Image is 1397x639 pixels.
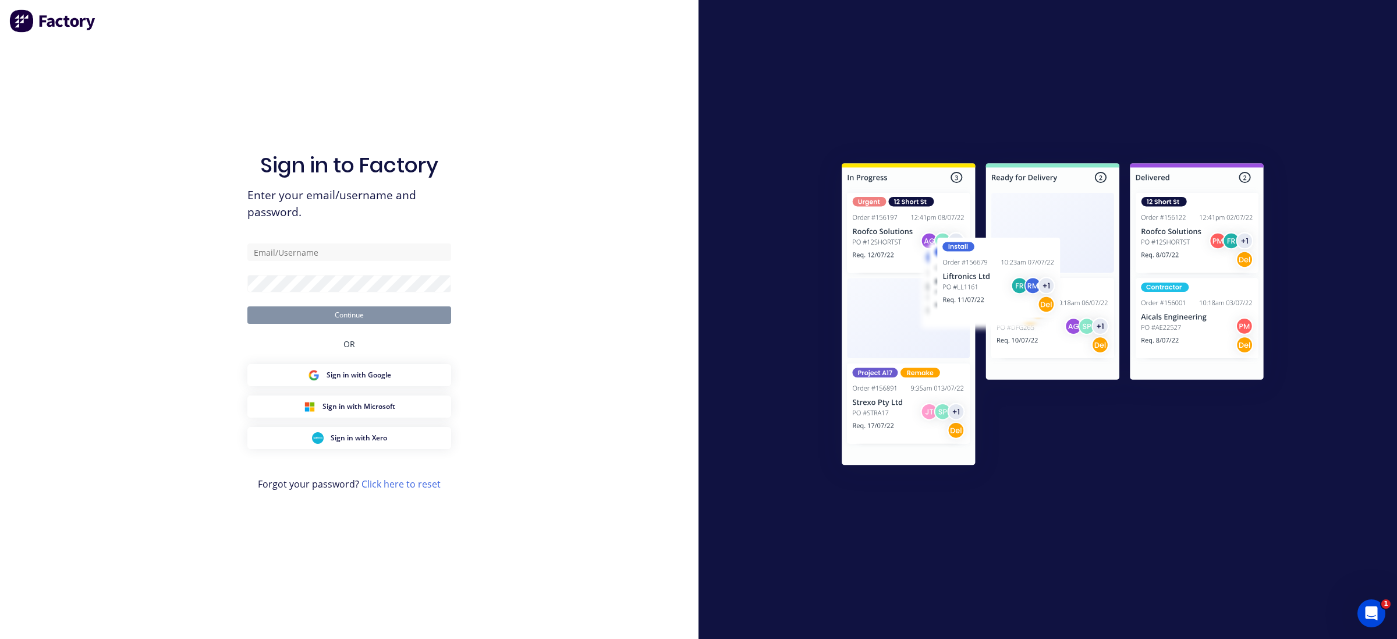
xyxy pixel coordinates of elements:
[247,427,451,449] button: Xero Sign inSign in with Xero
[1381,599,1391,609] span: 1
[1357,599,1385,627] iframe: Intercom live chat
[322,401,395,412] span: Sign in with Microsoft
[247,396,451,418] button: Microsoft Sign inSign in with Microsoft
[260,153,438,178] h1: Sign in to Factory
[308,369,320,381] img: Google Sign in
[258,477,441,491] span: Forgot your password?
[247,243,451,261] input: Email/Username
[9,9,97,33] img: Factory
[331,433,387,443] span: Sign in with Xero
[247,306,451,324] button: Continue
[816,140,1289,493] img: Sign in
[343,324,355,364] div: OR
[361,478,441,490] a: Click here to reset
[312,432,324,444] img: Xero Sign in
[327,370,391,380] span: Sign in with Google
[247,187,451,221] span: Enter your email/username and password.
[304,401,315,412] img: Microsoft Sign in
[247,364,451,386] button: Google Sign inSign in with Google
